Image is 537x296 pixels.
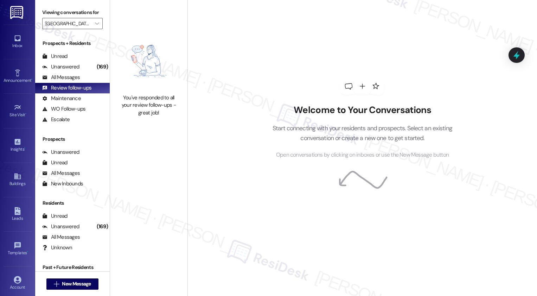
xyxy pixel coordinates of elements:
label: Viewing conversations for [42,7,103,18]
a: Insights • [4,136,32,155]
span: • [25,111,26,116]
div: Unread [42,159,68,166]
div: Unread [42,212,68,220]
div: New Inbounds [42,180,83,188]
div: (169) [95,221,110,232]
a: Buildings [4,170,32,189]
div: Prospects [35,136,110,143]
a: Inbox [4,32,32,51]
a: Templates • [4,239,32,258]
div: Past + Future Residents [35,264,110,271]
i:  [54,281,59,287]
a: Account [4,274,32,293]
div: (169) [95,61,110,72]
a: Site Visit • [4,101,32,120]
a: Leads [4,205,32,224]
span: • [24,146,25,151]
span: New Message [62,280,91,288]
div: Unanswered [42,223,79,230]
img: empty-state [118,31,180,91]
div: All Messages [42,74,80,81]
div: Unread [42,53,68,60]
img: ResiDesk Logo [10,6,25,19]
span: • [27,249,28,254]
div: Review follow-ups [42,84,91,92]
div: Unanswered [42,63,79,71]
p: Start connecting with your residents and prospects. Select an existing conversation or create a n... [262,123,463,143]
div: Unknown [42,244,72,251]
div: WO Follow-ups [42,105,85,113]
button: New Message [46,278,98,290]
h2: Welcome to Your Conversations [262,105,463,116]
span: Open conversations by clicking on inboxes or use the New Message button [276,151,449,159]
div: You've responded to all your review follow-ups - great job! [118,94,180,117]
span: • [31,77,32,82]
div: Escalate [42,116,70,123]
div: All Messages [42,170,80,177]
div: Maintenance [42,95,81,102]
div: Prospects + Residents [35,40,110,47]
div: All Messages [42,233,80,241]
i:  [95,21,99,26]
input: All communities [45,18,91,29]
div: Unanswered [42,149,79,156]
div: Residents [35,199,110,207]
